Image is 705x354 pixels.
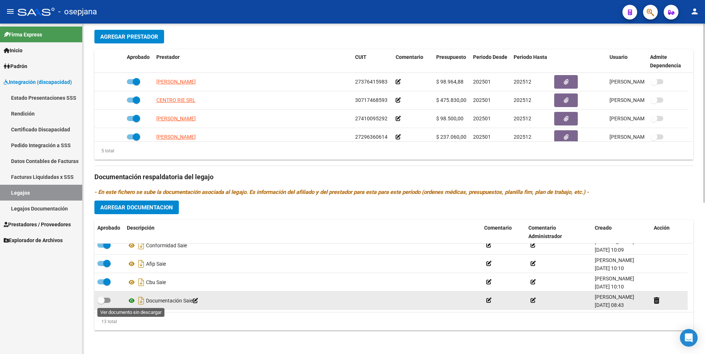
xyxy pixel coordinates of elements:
[4,236,63,244] span: Explorador de Archivos
[396,54,423,60] span: Comentario
[647,49,688,74] datatable-header-cell: Admite Dependencia
[651,220,688,244] datatable-header-cell: Acción
[436,54,466,60] span: Presupuesto
[595,284,624,290] span: [DATE] 10:10
[136,295,146,307] i: Descargar documento
[156,54,180,60] span: Prestador
[355,54,367,60] span: CUIT
[94,220,124,244] datatable-header-cell: Aprobado
[436,134,466,140] span: $ 237.060,00
[436,116,463,121] span: $ 98.500,00
[156,134,196,140] span: [PERSON_NAME]
[470,49,511,74] datatable-header-cell: Periodo Desde
[97,225,120,231] span: Aprobado
[4,220,71,229] span: Prestadores / Proveedores
[124,49,153,74] datatable-header-cell: Aprobado
[127,276,478,288] div: Cbu Saie
[352,49,393,74] datatable-header-cell: CUIT
[595,294,634,300] span: [PERSON_NAME]
[514,97,531,103] span: 202512
[94,30,164,43] button: Agregar Prestador
[433,49,470,74] datatable-header-cell: Presupuesto
[136,258,146,270] i: Descargar documento
[610,134,667,140] span: [PERSON_NAME] [DATE]
[525,220,592,244] datatable-header-cell: Comentario Administrador
[355,97,388,103] span: 30717468593
[127,225,154,231] span: Descripción
[595,239,634,245] span: [PERSON_NAME]
[393,49,433,74] datatable-header-cell: Comentario
[153,49,352,74] datatable-header-cell: Prestador
[94,189,589,195] i: - En este fichero se sube la documentación asociada al legajo. Es información del afiliado y del ...
[156,116,196,121] span: [PERSON_NAME]
[355,79,388,85] span: 27376415983
[473,79,491,85] span: 202501
[481,220,525,244] datatable-header-cell: Comentario
[610,116,667,121] span: [PERSON_NAME] [DATE]
[473,54,507,60] span: Periodo Desde
[592,220,651,244] datatable-header-cell: Creado
[94,147,114,155] div: 5 total
[595,225,612,231] span: Creado
[94,318,117,326] div: 13 total
[610,79,667,85] span: [PERSON_NAME] [DATE]
[4,78,72,86] span: Integración (discapacidad)
[610,54,628,60] span: Usuario
[156,97,195,103] span: CENTRO RIE SRL
[680,329,698,347] div: Open Intercom Messenger
[473,116,491,121] span: 202501
[511,49,551,74] datatable-header-cell: Periodo Hasta
[124,220,481,244] datatable-header-cell: Descripción
[436,79,463,85] span: $ 98.964,88
[58,4,97,20] span: - osepjana
[654,225,670,231] span: Acción
[514,134,531,140] span: 202512
[607,49,647,74] datatable-header-cell: Usuario
[127,258,478,270] div: Afip Saie
[94,172,693,182] h3: Documentación respaldatoria del legajo
[650,54,681,68] span: Admite Dependencia
[595,265,624,271] span: [DATE] 10:10
[94,201,179,214] button: Agregar Documentacion
[514,54,547,60] span: Periodo Hasta
[473,97,491,103] span: 202501
[528,225,562,239] span: Comentario Administrador
[355,134,388,140] span: 27296360614
[136,276,146,288] i: Descargar documento
[595,257,634,263] span: [PERSON_NAME]
[595,302,624,308] span: [DATE] 08:43
[473,134,491,140] span: 202501
[127,295,478,307] div: Documentación Saie
[156,79,196,85] span: [PERSON_NAME]
[436,97,466,103] span: $ 475.830,00
[355,116,388,121] span: 27410095292
[595,276,634,282] span: [PERSON_NAME]
[514,116,531,121] span: 202512
[100,33,158,40] span: Agregar Prestador
[127,54,150,60] span: Aprobado
[610,97,667,103] span: [PERSON_NAME] [DATE]
[6,7,15,16] mat-icon: menu
[127,240,478,251] div: Conformidad Saie
[514,79,531,85] span: 202512
[4,62,27,70] span: Padrón
[100,204,173,211] span: Agregar Documentacion
[4,31,42,39] span: Firma Express
[4,46,22,54] span: Inicio
[136,240,146,251] i: Descargar documento
[595,247,624,253] span: [DATE] 10:09
[484,225,512,231] span: Comentario
[690,7,699,16] mat-icon: person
